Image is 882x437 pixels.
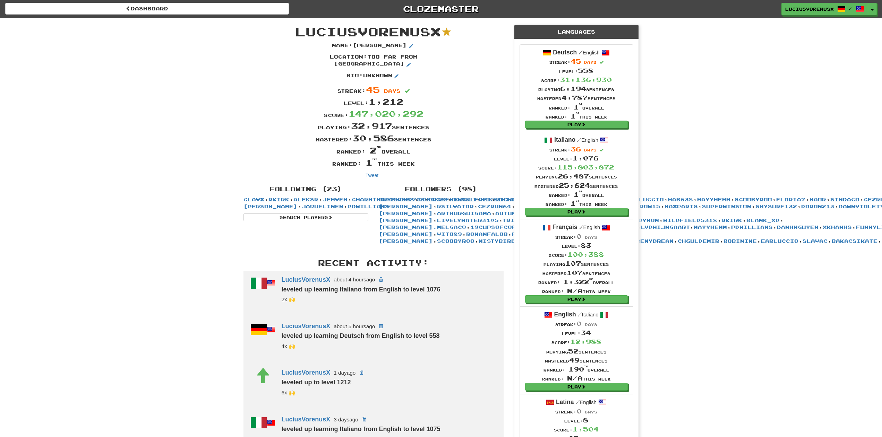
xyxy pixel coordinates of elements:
small: English [579,50,600,55]
span: Streak includes today. [600,148,603,152]
span: 52 [568,347,579,355]
a: doron213 [801,203,834,209]
div: Ranked: this week [538,286,615,295]
a: DrySnow1703 [379,196,425,202]
p: Bio : Unknown [346,72,401,80]
span: 0 [576,233,582,240]
div: Playing sentences [537,84,616,93]
span: 26,487 [558,172,589,180]
h4: Following (23) [243,186,368,193]
small: English [579,225,600,230]
a: [PERSON_NAME] [379,231,433,237]
a: Cezrun64 [478,203,511,209]
div: Score: [238,108,509,120]
strong: Deutsch [553,49,577,56]
span: 100,388 [567,251,604,258]
span: N/A [567,374,583,382]
span: 31,136,930 [560,76,612,84]
a: Play [525,295,628,303]
span: LuciusVorenusX [295,24,441,39]
span: 36 [571,145,581,153]
a: RonanFalor [466,231,508,237]
strong: leveled up learning Deutsch from English to level 558 [282,332,440,339]
span: 0 [576,320,582,327]
sup: st [576,200,579,202]
small: English [575,400,597,405]
div: Ranked: this week [238,156,509,168]
a: Clozemaster [299,3,583,15]
small: 3 days ago [334,417,358,422]
a: Robinine [723,238,757,244]
a: sindaco [830,196,859,202]
a: pdwilliams [731,224,773,230]
div: Streak: [538,232,615,241]
a: [PERSON_NAME] [243,203,298,209]
span: 1,076 [573,154,599,162]
a: Floria7 [776,196,805,202]
a: [PERSON_NAME] [379,210,433,216]
h3: Recent Activity: [243,259,504,268]
div: Level: [534,154,618,163]
div: Ranked: overall [238,144,509,156]
strong: Français [553,224,577,230]
small: about 5 hours ago [334,323,375,329]
span: 2 [370,145,382,155]
strong: Italiano [554,136,575,143]
a: Earluccio [626,196,664,202]
div: Mastered sentences [537,93,616,102]
div: , , , , , , , , , , , , , , , , , , , , , , , , , , , , , , , , , , , , , , , , , , , , , , , , ,... [374,182,509,245]
a: CharmingTigress [352,196,414,202]
div: Level: [238,96,509,108]
small: superwinston<br />Cezrun64<br />CharmingTigress<br />Floria7 [282,343,295,349]
span: 6,194 [560,85,586,93]
span: days [584,60,597,64]
div: Playing sentences [534,172,618,181]
a: Search Players [243,213,368,221]
span: LuciusVorenusX [785,6,834,12]
sup: st [576,112,579,114]
span: 190 [568,365,588,373]
div: Mastered sentences [542,356,611,365]
a: MAYYHEMM [697,196,730,202]
span: 45 [571,58,581,65]
a: Play [525,383,628,391]
div: Level: [538,416,615,425]
a: MaxParis [665,203,698,209]
div: Mastered sentences [538,268,615,277]
div: Streak: [534,145,618,154]
div: Streak: [537,57,616,66]
span: 1 [574,103,582,111]
div: Playing: sentences [238,120,509,132]
div: , , , , , , , , , , , , , , , , , , , , , , [238,182,374,221]
div: Playing sentences [542,347,611,356]
a: Play [525,121,628,128]
a: Trieste02 [503,217,539,223]
a: OribeWinckler21 [429,196,491,202]
span: 30,586 [352,133,394,143]
span: 1,322 [563,278,593,286]
a: ArthurGuiGama [437,210,491,216]
a: DanhNguyen [777,224,819,230]
span: 32,917 [351,121,392,131]
span: / [575,399,580,405]
div: Streak: [542,319,611,328]
a: [PERSON_NAME] [379,203,433,209]
h4: Followers (98) [379,186,504,193]
div: Languages [514,25,639,39]
a: AutumnSnowflake6631 [495,210,574,216]
div: Score: [534,163,618,172]
span: days [585,410,597,414]
a: RichardX101 [495,196,541,202]
span: 1 [571,200,579,207]
div: Mastered: sentences [238,132,509,144]
span: days [585,322,597,327]
span: / [577,137,581,143]
div: Score: [538,250,615,259]
div: Ranked: overall [537,103,616,112]
a: ShySurf132 [755,203,797,209]
a: Play [525,208,628,216]
a: [PERSON_NAME].Melgaco [379,224,466,230]
span: 147,020,292 [349,108,423,119]
a: blank_xd [746,217,780,223]
p: Name : [PERSON_NAME] [332,42,415,50]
